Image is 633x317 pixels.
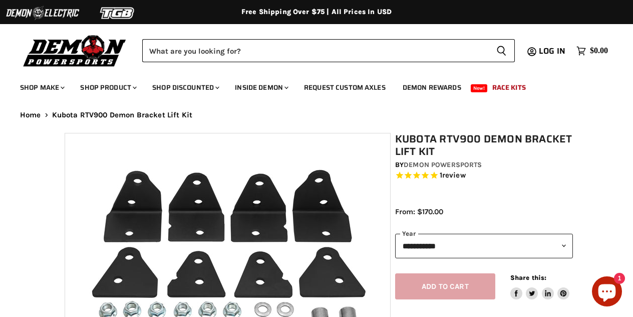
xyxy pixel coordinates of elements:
[296,77,393,98] a: Request Custom Axles
[440,171,466,180] span: 1 reviews
[539,45,565,57] span: Log in
[442,171,466,180] span: review
[395,77,469,98] a: Demon Rewards
[534,47,571,56] a: Log in
[20,111,41,119] a: Home
[404,161,482,169] a: Demon Powersports
[20,33,130,68] img: Demon Powersports
[395,160,573,171] div: by
[227,77,294,98] a: Inside Demon
[510,274,546,281] span: Share this:
[145,77,225,98] a: Shop Discounted
[571,44,613,58] a: $0.00
[5,4,80,23] img: Demon Electric Logo 2
[395,133,573,158] h1: Kubota RTV900 Demon Bracket Lift Kit
[73,77,143,98] a: Shop Product
[142,39,488,62] input: Search
[590,46,608,56] span: $0.00
[488,39,515,62] button: Search
[589,276,625,309] inbox-online-store-chat: Shopify online store chat
[471,84,488,92] span: New!
[142,39,515,62] form: Product
[13,73,605,98] ul: Main menu
[80,4,155,23] img: TGB Logo 2
[485,77,533,98] a: Race Kits
[395,171,573,181] span: Rated 5.0 out of 5 stars 1 reviews
[13,77,71,98] a: Shop Make
[395,207,443,216] span: From: $170.00
[510,273,570,300] aside: Share this:
[395,234,573,258] select: year
[52,111,192,119] span: Kubota RTV900 Demon Bracket Lift Kit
